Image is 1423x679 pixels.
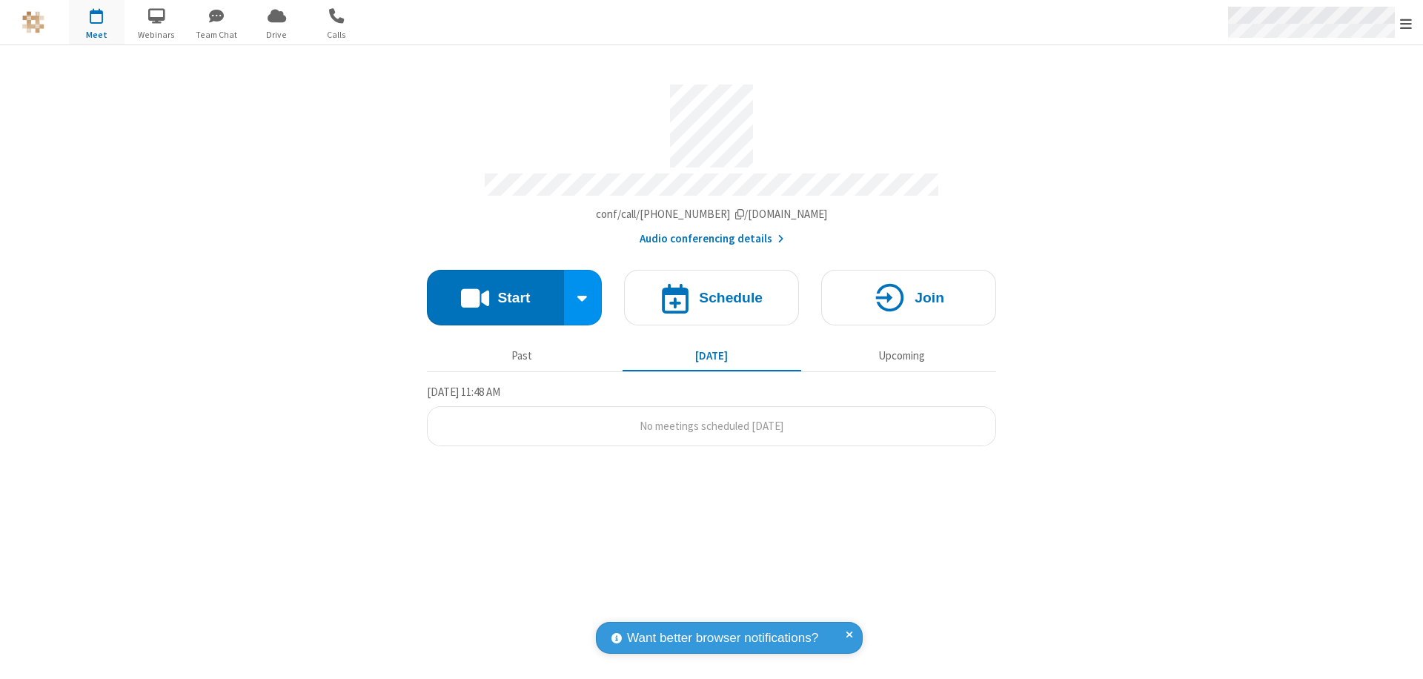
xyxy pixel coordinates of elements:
[1386,640,1412,669] iframe: Chat
[812,342,991,370] button: Upcoming
[433,342,611,370] button: Past
[309,28,365,42] span: Calls
[427,385,500,399] span: [DATE] 11:48 AM
[627,629,818,648] span: Want better browser notifications?
[427,73,996,248] section: Account details
[624,270,799,325] button: Schedule
[596,207,828,221] span: Copy my meeting room link
[497,291,530,305] h4: Start
[821,270,996,325] button: Join
[427,383,996,447] section: Today's Meetings
[640,419,783,433] span: No meetings scheduled [DATE]
[22,11,44,33] img: QA Selenium DO NOT DELETE OR CHANGE
[640,231,784,248] button: Audio conferencing details
[427,270,564,325] button: Start
[915,291,944,305] h4: Join
[623,342,801,370] button: [DATE]
[564,270,603,325] div: Start conference options
[189,28,245,42] span: Team Chat
[699,291,763,305] h4: Schedule
[129,28,185,42] span: Webinars
[596,206,828,223] button: Copy my meeting room linkCopy my meeting room link
[69,28,125,42] span: Meet
[249,28,305,42] span: Drive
